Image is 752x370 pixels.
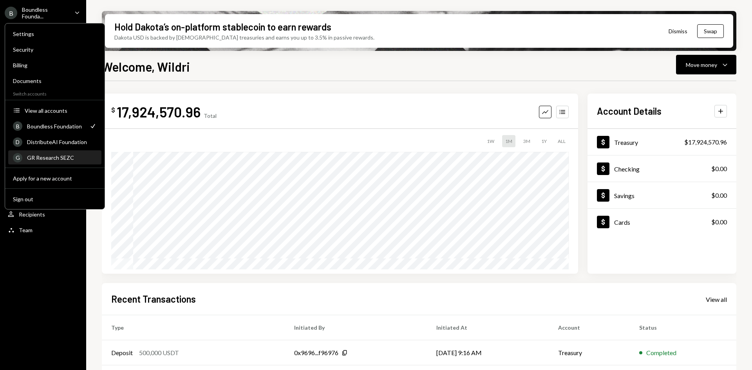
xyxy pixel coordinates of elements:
div: Billing [13,62,97,69]
div: Apply for a new account [13,175,97,182]
div: $0.00 [711,191,727,200]
div: 17,924,570.96 [117,103,201,121]
div: Sign out [13,196,97,202]
div: Savings [614,192,634,199]
a: Treasury$17,924,570.96 [587,129,736,155]
a: Settings [8,27,101,41]
div: ALL [555,135,569,147]
div: B [5,7,17,19]
div: D [13,137,22,147]
div: 500,000 USDT [139,348,179,357]
div: View all accounts [25,107,97,114]
div: Team [19,227,33,233]
td: Treasury [549,340,630,365]
div: Hold Dakota’s on-platform stablecoin to earn rewards [114,20,331,33]
h1: Welcome, Wildri [102,59,190,74]
div: Boundless Founda... [22,6,68,20]
button: Move money [676,55,736,74]
h2: Account Details [597,105,662,117]
div: $ [111,106,115,114]
a: Documents [8,74,101,88]
div: DistributeAI Foundation [27,139,97,145]
div: Deposit [111,348,133,357]
button: View all accounts [8,104,101,118]
div: G [13,153,22,162]
div: Recipients [19,211,45,218]
div: Cards [614,218,630,226]
a: Team [5,223,81,237]
th: Type [102,315,285,340]
div: B [13,121,22,131]
div: Documents [13,78,97,84]
div: Settings [13,31,97,37]
button: Sign out [8,192,101,206]
button: Apply for a new account [8,171,101,186]
a: Security [8,42,101,56]
div: 1Y [538,135,550,147]
div: Total [204,112,217,119]
div: Dakota USD is backed by [DEMOGRAPHIC_DATA] treasuries and earns you up to 3.5% in passive rewards. [114,33,374,42]
button: Swap [697,24,724,38]
a: Billing [8,58,101,72]
div: Checking [614,165,640,173]
div: $0.00 [711,217,727,227]
div: 1W [484,135,497,147]
a: Recipients [5,207,81,221]
a: View all [706,295,727,303]
div: $17,924,570.96 [684,137,727,147]
a: GGR Research SEZC [8,150,101,164]
div: Treasury [614,139,638,146]
button: Dismiss [659,22,697,40]
div: 1M [502,135,515,147]
td: [DATE] 9:16 AM [427,340,549,365]
h2: Recent Transactions [111,292,196,305]
th: Initiated At [427,315,549,340]
div: GR Research SEZC [27,154,97,161]
th: Status [630,315,736,340]
div: $0.00 [711,164,727,173]
div: View all [706,296,727,303]
a: DDistributeAI Foundation [8,135,101,149]
div: Boundless Foundation [27,123,84,130]
th: Initiated By [285,315,427,340]
div: 3M [520,135,533,147]
div: Move money [686,61,717,69]
a: Savings$0.00 [587,182,736,208]
div: Switch accounts [5,89,105,97]
div: Completed [646,348,676,357]
a: Checking$0.00 [587,155,736,182]
div: Security [13,46,97,53]
a: Cards$0.00 [587,209,736,235]
div: 0x9696...f96976 [294,348,338,357]
th: Account [549,315,630,340]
